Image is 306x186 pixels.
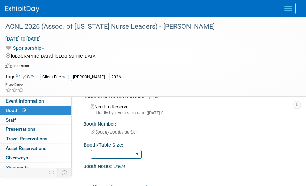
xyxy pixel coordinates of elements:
[0,134,71,143] a: Travel Reservations
[6,126,36,132] span: Presentations
[5,63,12,68] img: Format-Inperson.png
[23,75,34,79] a: Edit
[0,96,71,106] a: Event Information
[0,163,71,172] a: Shipments
[6,98,44,104] span: Event Information
[6,155,28,160] span: Giveaways
[84,140,298,149] div: Booth/Table Size:
[5,36,41,42] span: [DATE] [DATE]
[40,74,69,81] div: Client-Facing
[3,20,292,33] div: ACNL 2026 (Assoc. of [US_STATE] Nurse Leaders) - [PERSON_NAME]
[5,45,47,51] button: Sponsorship
[91,129,137,135] span: Specify booth number
[0,106,71,115] a: Booth
[281,3,296,14] button: Menu
[6,145,46,151] span: Asset Reservations
[83,161,301,170] div: Booth Notes:
[88,102,296,116] div: Need to Reserve
[20,108,27,113] span: Booth not reserved yet
[71,74,107,81] div: [PERSON_NAME]
[109,74,123,81] div: 2026
[0,115,71,125] a: Staff
[83,119,301,127] div: Booth Number:
[91,110,296,116] div: Ideally by: event start date ([DATE])?
[0,125,71,134] a: Presentations
[6,136,47,141] span: Travel Reservations
[11,53,96,59] span: [GEOGRAPHIC_DATA], [GEOGRAPHIC_DATA]
[46,168,58,177] td: Personalize Event Tab Strip
[20,36,26,42] span: to
[58,168,72,177] td: Toggle Event Tabs
[6,117,16,123] span: Staff
[5,83,24,87] div: Event Rating
[13,63,29,68] div: In-Person
[149,95,160,99] a: Edit
[5,6,39,13] img: ExhibitDay
[5,73,34,81] td: Tags
[6,108,27,113] span: Booth
[114,164,125,169] a: Edit
[5,62,297,72] div: Event Format
[0,153,71,162] a: Giveaways
[6,165,29,170] span: Shipments
[0,144,71,153] a: Asset Reservations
